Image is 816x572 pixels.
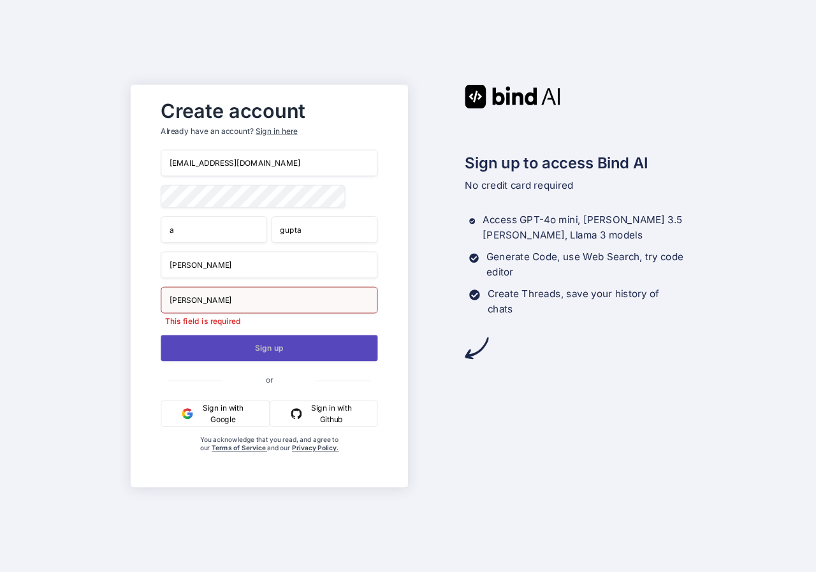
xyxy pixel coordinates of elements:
[483,212,685,243] p: Access GPT-4o mini, [PERSON_NAME] 3.5 [PERSON_NAME], Llama 3 models
[292,444,339,452] a: Privacy Policy.
[161,216,267,243] input: First Name
[161,335,377,361] button: Sign up
[465,85,560,108] img: Bind AI logo
[486,249,685,280] p: Generate Code, use Web Search, try code editor
[161,400,270,427] button: Sign in with Google
[465,152,685,175] h2: Sign up to access Bind AI
[488,286,685,317] p: Create Threads, save your history of chats
[222,367,316,393] span: or
[161,102,377,119] h2: Create account
[161,316,377,326] p: This field is required
[256,126,297,136] div: Sign in here
[161,126,377,136] p: Already have an account?
[161,287,377,314] input: Company website
[182,408,193,419] img: google
[270,400,378,427] button: Sign in with Github
[272,216,378,243] input: Last Name
[161,150,377,177] input: Email
[465,178,685,193] p: No credit card required
[197,436,342,479] div: You acknowledge that you read, and agree to our and our
[465,336,488,360] img: arrow
[212,444,267,452] a: Terms of Service
[161,251,377,278] input: Your company name
[291,408,302,419] img: github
